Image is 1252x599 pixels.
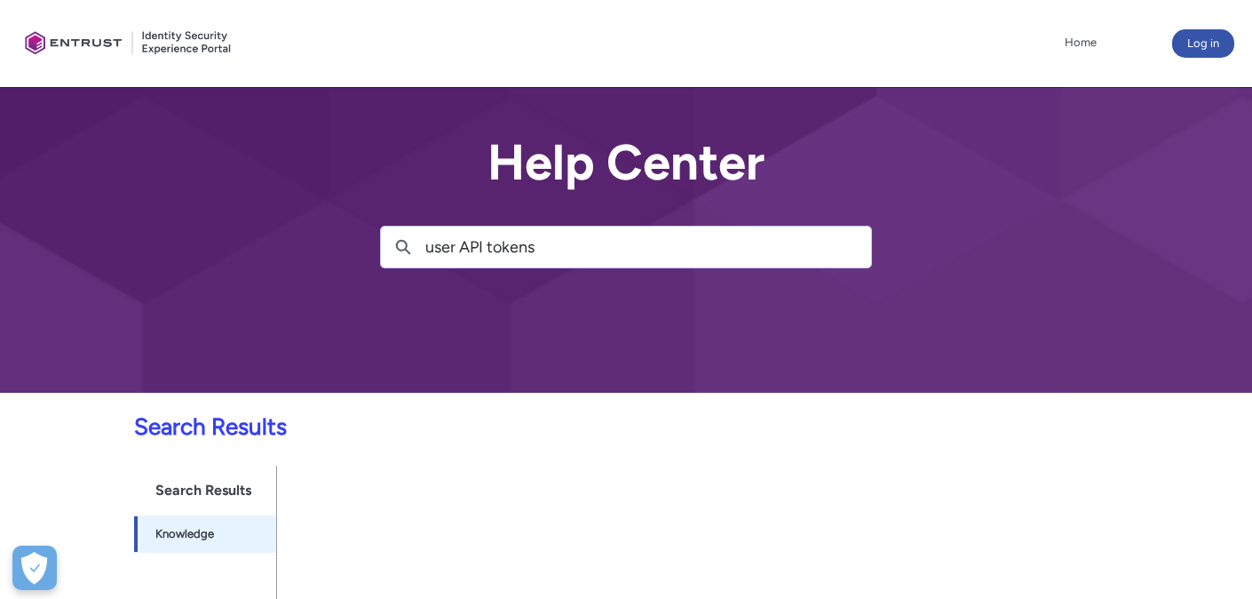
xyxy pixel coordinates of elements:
[12,546,57,590] button: Open Preferences
[134,515,277,553] a: Knowledge
[12,546,57,590] div: Cookie Preferences
[155,525,214,543] span: Knowledge
[1060,29,1101,56] a: Home
[134,466,277,515] h1: Search Results
[425,227,871,268] input: Search for articles, cases, videos...
[381,227,425,268] button: Search
[380,135,872,190] h2: Help Center
[11,410,995,444] p: Search Results
[1172,29,1234,58] button: Log in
